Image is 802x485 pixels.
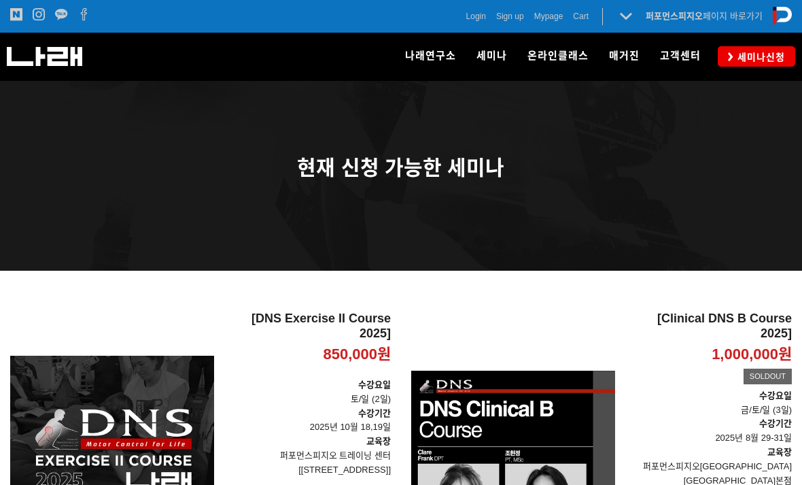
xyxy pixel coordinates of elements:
[496,10,524,23] a: Sign up
[405,50,456,62] span: 나래연구소
[609,50,640,62] span: 매거진
[625,312,792,341] h2: [Clinical DNS B Course 2025]
[224,407,391,435] p: 2025년 10월 18,19일
[476,50,507,62] span: 세미나
[650,33,711,80] a: 고객센터
[466,10,486,23] a: Login
[625,417,792,446] p: 2025년 8월 29-31일
[527,50,589,62] span: 온라인클래스
[224,463,391,478] p: [[STREET_ADDRESS]]
[358,380,391,390] strong: 수강요일
[646,11,703,21] strong: 퍼포먼스피지오
[297,156,504,179] span: 현재 신청 가능한 세미나
[534,10,563,23] a: Mypage
[767,447,792,457] strong: 교육장
[712,345,792,365] p: 1,000,000원
[395,33,466,80] a: 나래연구소
[224,378,391,407] p: 토/일 (2일)
[744,369,792,385] div: SOLDOUT
[466,33,517,80] a: 세미나
[759,418,792,429] strong: 수강기간
[358,408,391,418] strong: 수강기간
[733,50,785,64] span: 세미나신청
[573,10,589,23] a: Cart
[517,33,599,80] a: 온라인클래스
[625,403,792,418] p: 금/토/일 (3일)
[718,46,795,66] a: 세미나신청
[366,436,391,446] strong: 교육장
[599,33,650,80] a: 매거진
[660,50,701,62] span: 고객센터
[759,390,792,401] strong: 수강요일
[224,312,391,341] h2: [DNS Exercise II Course 2025]
[224,449,391,463] p: 퍼포먼스피지오 트레이닝 센터
[646,11,763,21] a: 퍼포먼스피지오페이지 바로가기
[323,345,391,365] p: 850,000원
